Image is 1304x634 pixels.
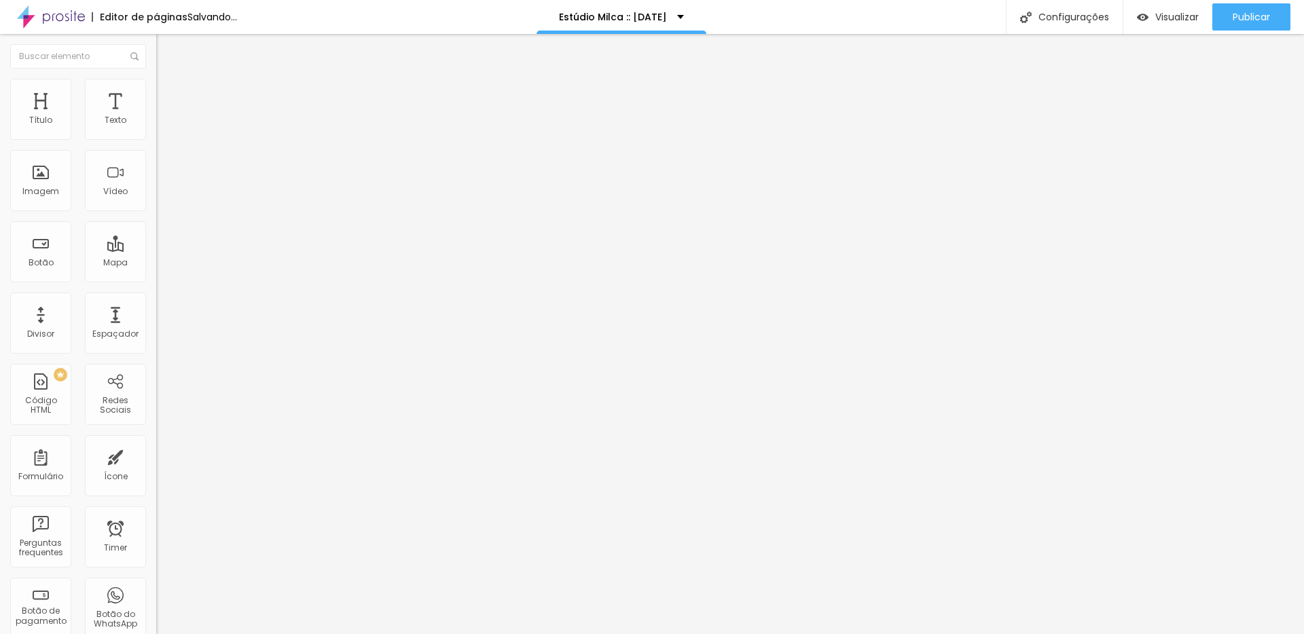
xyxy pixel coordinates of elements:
div: Salvando... [187,12,237,22]
div: Redes Sociais [88,396,142,415]
p: Estúdio Milca :: [DATE] [559,12,667,22]
div: Botão de pagamento [14,606,67,626]
div: Divisor [27,329,54,339]
input: Buscar elemento [10,44,146,69]
img: view-1.svg [1137,12,1148,23]
span: Visualizar [1155,12,1199,22]
div: Título [29,115,52,125]
iframe: Editor [156,34,1304,634]
img: Icone [130,52,139,60]
div: Mapa [103,258,128,267]
div: Ícone [104,472,128,481]
button: Publicar [1212,3,1290,31]
div: Texto [105,115,126,125]
div: Formulário [18,472,63,481]
div: Imagem [22,187,59,196]
div: Editor de páginas [92,12,187,22]
div: Código HTML [14,396,67,415]
div: Espaçador [92,329,139,339]
div: Botão do WhatsApp [88,610,142,629]
span: Publicar [1233,12,1270,22]
button: Visualizar [1123,3,1212,31]
div: Vídeo [103,187,128,196]
div: Timer [104,543,127,553]
div: Botão [29,258,54,267]
img: Icone [1020,12,1032,23]
div: Perguntas frequentes [14,538,67,558]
